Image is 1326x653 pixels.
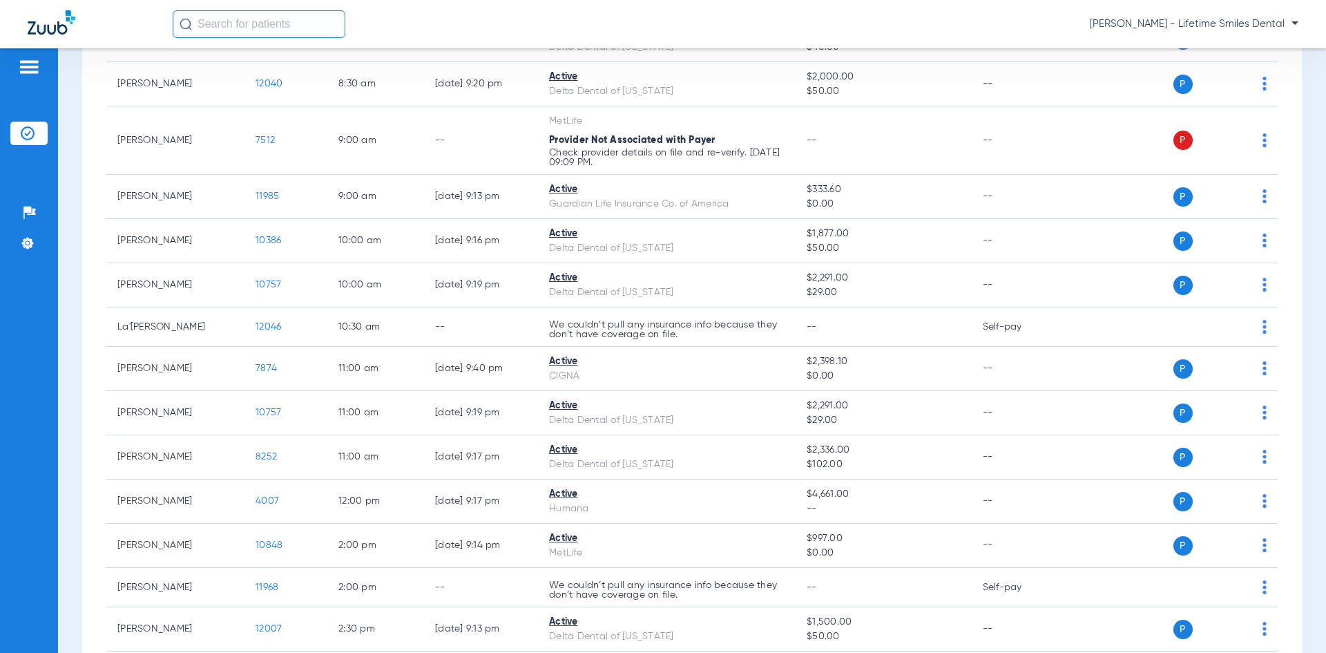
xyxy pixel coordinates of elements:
[972,568,1065,607] td: Self-pay
[807,546,960,560] span: $0.00
[424,219,538,263] td: [DATE] 9:16 PM
[180,18,192,30] img: Search Icon
[256,496,279,506] span: 4007
[807,502,960,516] span: --
[549,580,785,600] p: We couldn’t pull any insurance info because they don’t have coverage on file.
[972,480,1065,524] td: --
[424,524,538,568] td: [DATE] 9:14 PM
[807,443,960,457] span: $2,336.00
[549,84,785,99] div: Delta Dental of [US_STATE]
[1173,276,1193,295] span: P
[807,241,960,256] span: $50.00
[1262,406,1267,419] img: group-dot-blue.svg
[549,546,785,560] div: MetLife
[972,347,1065,391] td: --
[106,307,244,347] td: La'[PERSON_NAME]
[106,568,244,607] td: [PERSON_NAME]
[424,568,538,607] td: --
[106,62,244,106] td: [PERSON_NAME]
[972,175,1065,219] td: --
[549,630,785,644] div: Delta Dental of [US_STATE]
[1262,133,1267,147] img: group-dot-blue.svg
[256,236,281,245] span: 10386
[972,607,1065,652] td: --
[549,320,785,339] p: We couldn’t pull any insurance info because they don’t have coverage on file.
[807,531,960,546] span: $997.00
[549,114,785,129] div: MetLife
[327,391,424,435] td: 11:00 AM
[1262,580,1267,594] img: group-dot-blue.svg
[807,583,817,592] span: --
[424,175,538,219] td: [DATE] 9:13 PM
[807,271,960,285] span: $2,291.00
[327,480,424,524] td: 12:00 PM
[1173,187,1193,207] span: P
[1173,75,1193,94] span: P
[256,363,277,373] span: 7874
[549,285,785,300] div: Delta Dental of [US_STATE]
[327,175,424,219] td: 9:00 AM
[549,135,715,145] span: Provider Not Associated with Payer
[972,62,1065,106] td: --
[424,307,538,347] td: --
[18,59,40,75] img: hamburger-icon
[106,435,244,480] td: [PERSON_NAME]
[1173,131,1193,150] span: P
[549,502,785,516] div: Humana
[327,263,424,307] td: 10:00 AM
[549,241,785,256] div: Delta Dental of [US_STATE]
[424,62,538,106] td: [DATE] 9:20 PM
[424,435,538,480] td: [DATE] 9:17 PM
[106,106,244,175] td: [PERSON_NAME]
[173,10,345,38] input: Search for patients
[256,583,278,592] span: 11968
[807,413,960,428] span: $29.00
[807,197,960,211] span: $0.00
[424,263,538,307] td: [DATE] 9:19 PM
[256,280,281,290] span: 10757
[327,524,424,568] td: 2:00 PM
[256,191,279,201] span: 11985
[1173,448,1193,467] span: P
[327,568,424,607] td: 2:00 PM
[549,615,785,630] div: Active
[256,322,281,332] span: 12046
[972,524,1065,568] td: --
[807,182,960,197] span: $333.60
[106,219,244,263] td: [PERSON_NAME]
[424,391,538,435] td: [DATE] 9:19 PM
[28,10,75,35] img: Zuub Logo
[1173,231,1193,251] span: P
[972,391,1065,435] td: --
[327,435,424,480] td: 11:00 AM
[106,175,244,219] td: [PERSON_NAME]
[549,487,785,502] div: Active
[549,457,785,472] div: Delta Dental of [US_STATE]
[106,524,244,568] td: [PERSON_NAME]
[972,263,1065,307] td: --
[807,615,960,630] span: $1,500.00
[256,408,281,417] span: 10757
[549,148,785,167] p: Check provider details on file and re-verify. [DATE] 09:09 PM.
[1173,620,1193,639] span: P
[972,106,1065,175] td: --
[807,487,960,502] span: $4,661.00
[1262,361,1267,375] img: group-dot-blue.svg
[1262,538,1267,552] img: group-dot-blue.svg
[807,227,960,241] span: $1,877.00
[807,630,960,644] span: $50.00
[1262,189,1267,203] img: group-dot-blue.svg
[807,457,960,472] span: $102.00
[1262,622,1267,636] img: group-dot-blue.svg
[424,480,538,524] td: [DATE] 9:17 PM
[549,271,785,285] div: Active
[807,84,960,99] span: $50.00
[106,480,244,524] td: [PERSON_NAME]
[424,106,538,175] td: --
[1262,450,1267,464] img: group-dot-blue.svg
[549,443,785,457] div: Active
[106,263,244,307] td: [PERSON_NAME]
[807,354,960,369] span: $2,398.10
[1173,359,1193,379] span: P
[1173,404,1193,423] span: P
